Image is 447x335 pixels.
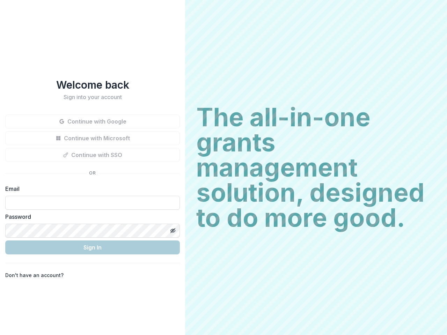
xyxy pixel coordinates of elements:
[5,185,176,193] label: Email
[5,271,64,279] p: Don't have an account?
[5,131,180,145] button: Continue with Microsoft
[5,213,176,221] label: Password
[5,79,180,91] h1: Welcome back
[5,148,180,162] button: Continue with SSO
[167,225,178,236] button: Toggle password visibility
[5,240,180,254] button: Sign In
[5,114,180,128] button: Continue with Google
[5,94,180,100] h2: Sign into your account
